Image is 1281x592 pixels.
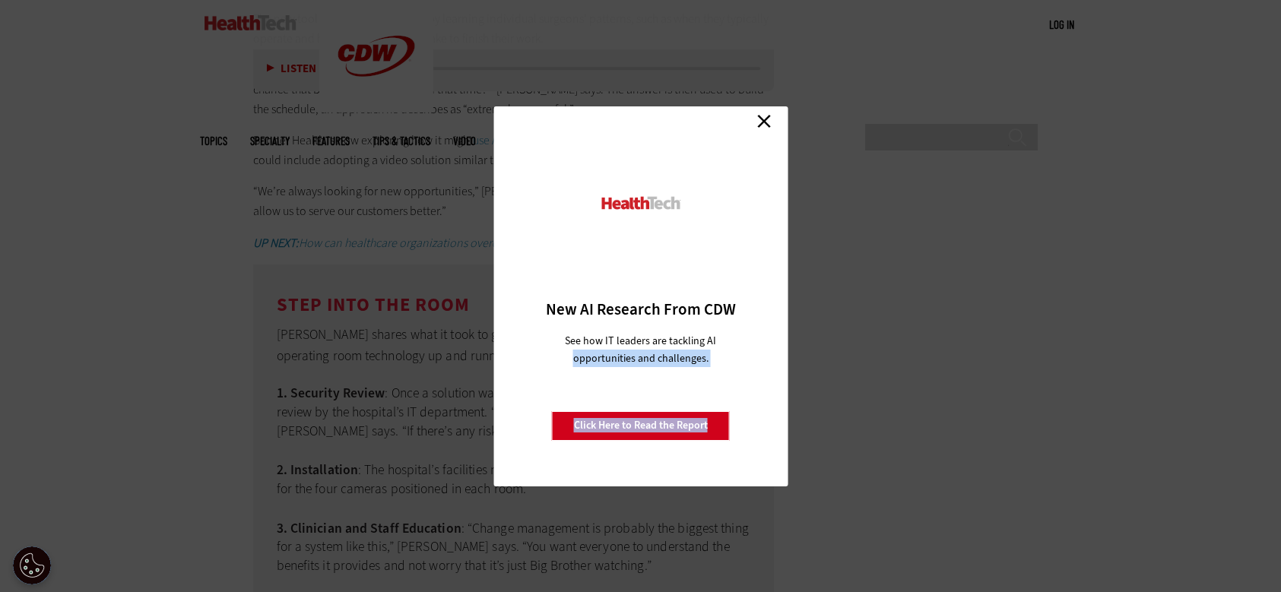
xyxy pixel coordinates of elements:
div: Cookie Settings [13,546,51,584]
p: See how IT leaders are tackling AI opportunities and challenges. [547,332,734,367]
a: Click Here to Read the Report [552,411,730,440]
img: HealthTech_0.png [599,195,682,211]
button: Open Preferences [13,546,51,584]
a: Close [753,110,775,133]
h3: New AI Research From CDW [520,299,761,320]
